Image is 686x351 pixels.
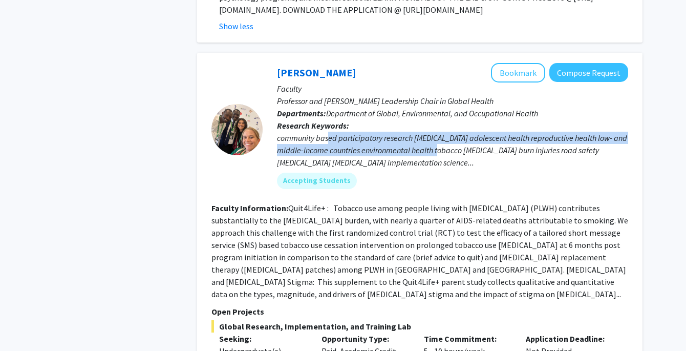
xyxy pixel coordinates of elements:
[277,66,356,79] a: [PERSON_NAME]
[326,108,538,118] span: Department of Global, Environmental, and Occupational Health
[491,63,545,82] button: Add Heather Wipfli to Bookmarks
[211,320,628,333] span: Global Research, Implementation, and Training Lab
[277,120,349,131] b: Research Keywords:
[219,20,253,32] button: Show less
[277,132,628,169] div: community based participatory research [MEDICAL_DATA] adolescent health reproductive health low- ...
[277,82,628,95] p: Faculty
[277,108,326,118] b: Departments:
[8,305,44,343] iframe: Chat
[424,333,511,345] p: Time Commitment:
[211,203,628,299] fg-read-more: Quit4Life+ : Tobacco use among people living with [MEDICAL_DATA] (PLWH) contributes substantially...
[321,333,409,345] p: Opportunity Type:
[219,333,306,345] p: Seeking:
[526,333,613,345] p: Application Deadline:
[211,305,628,318] p: Open Projects
[211,203,288,213] b: Faculty Information:
[277,95,628,107] p: Professor and [PERSON_NAME] Leadership Chair in Global Health
[549,63,628,82] button: Compose Request to Heather Wipfli
[277,173,357,189] mat-chip: Accepting Students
